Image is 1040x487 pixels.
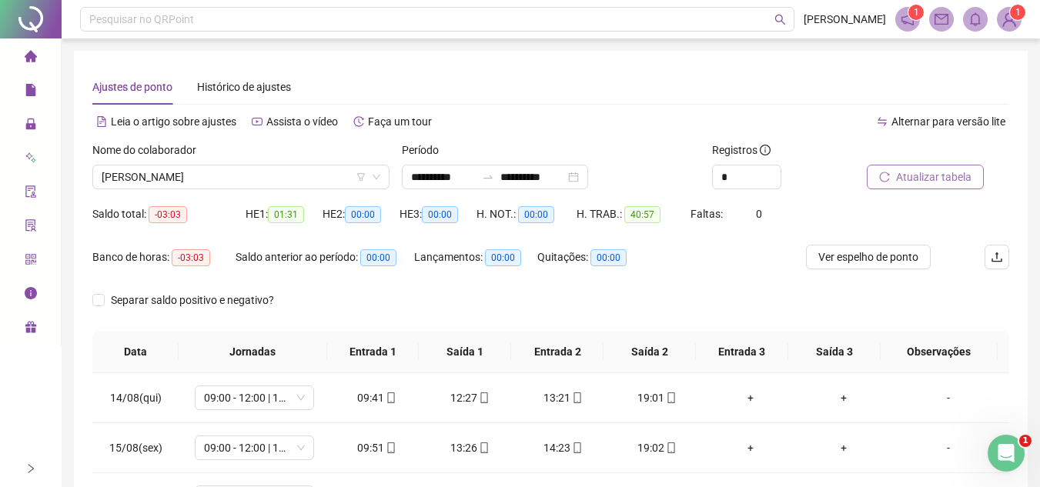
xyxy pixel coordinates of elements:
span: Alternar para versão lite [891,115,1005,128]
span: solution [25,212,37,243]
div: 14:23 [529,439,597,456]
span: home [25,43,37,74]
span: swap [877,116,888,127]
div: + [716,389,784,406]
span: 00:00 [422,206,458,223]
span: file-text [96,116,107,127]
span: audit [25,178,37,209]
span: Faça um tour [368,115,432,128]
span: mobile [384,392,396,403]
div: 13:21 [529,389,597,406]
span: AMANDA CRISTINA ARAÚJO DOS SANTOS [102,165,380,188]
span: mobile [477,442,490,453]
sup: Atualize o seu contato no menu Meus Dados [1010,5,1025,20]
th: Saída 1 [419,331,511,373]
button: Ver espelho de ponto [806,245,931,269]
div: Quitações: [537,249,652,266]
div: H. TRAB.: [577,205,691,223]
span: notification [901,12,915,26]
span: mobile [477,392,490,403]
span: 1 [1015,7,1021,18]
span: 0 [756,208,762,220]
button: Atualizar tabela [867,165,984,189]
div: 09:41 [343,389,411,406]
th: Entrada 3 [696,331,788,373]
span: right [25,463,36,474]
span: upload [991,251,1003,263]
span: Ver espelho de ponto [818,249,918,265]
div: Banco de horas: [92,249,236,266]
span: [PERSON_NAME] [804,11,886,28]
span: filter [356,172,366,182]
th: Saída 2 [604,331,696,373]
span: 1 [914,7,919,18]
span: file [25,77,37,108]
th: Observações [881,331,998,373]
div: Saldo total: [92,205,246,223]
iframe: Intercom live chat [988,435,1025,472]
span: info-circle [25,280,37,311]
div: - [903,439,994,456]
span: swap-right [482,171,494,183]
div: 09:51 [343,439,411,456]
span: gift [25,314,37,345]
div: 13:26 [436,439,504,456]
th: Data [92,331,179,373]
span: 00:00 [485,249,521,266]
span: 1 [1019,435,1032,447]
span: mobile [570,392,583,403]
span: 00:00 [590,249,627,266]
th: Saída 3 [788,331,881,373]
span: 15/08(sex) [109,442,162,454]
span: Atualizar tabela [896,168,971,185]
span: mail [935,12,948,26]
span: mobile [664,392,677,403]
label: Nome do colaborador [92,142,206,158]
span: Leia o artigo sobre ajustes [111,115,236,128]
div: 19:02 [623,439,691,456]
span: 09:00 - 12:00 | 13:00 - 18:00 [204,436,305,459]
span: Assista o vídeo [266,115,338,128]
th: Entrada 2 [511,331,604,373]
th: Entrada 1 [327,331,420,373]
div: Lançamentos: [414,249,537,266]
span: Separar saldo positivo e negativo? [105,292,280,309]
span: mobile [664,442,677,453]
div: HE 2: [323,205,400,223]
span: 09:00 - 12:00 | 13:00 - 18:00 [204,386,305,409]
div: + [716,439,784,456]
span: 00:00 [360,249,396,266]
span: reload [879,172,890,182]
span: search [774,14,786,25]
span: youtube [252,116,263,127]
span: bell [968,12,982,26]
div: + [809,439,878,456]
span: qrcode [25,246,37,277]
div: 12:27 [436,389,504,406]
span: history [353,116,364,127]
span: 01:31 [268,206,304,223]
label: Período [402,142,449,158]
span: Registros [712,142,771,158]
div: HE 1: [246,205,323,223]
span: 00:00 [518,206,554,223]
sup: 1 [908,5,924,20]
span: mobile [570,442,583,453]
span: lock [25,111,37,142]
span: -03:03 [172,249,210,266]
div: 19:01 [623,389,691,406]
span: Ajustes de ponto [92,81,172,93]
span: Observações [893,343,985,360]
span: mobile [384,442,396,453]
div: HE 3: [400,205,477,223]
div: + [809,389,878,406]
span: Faltas: [691,208,725,220]
span: 00:00 [345,206,381,223]
span: 40:57 [624,206,660,223]
span: Histórico de ajustes [197,81,291,93]
div: - [903,389,994,406]
span: -03:03 [149,206,187,223]
span: info-circle [760,145,771,155]
span: to [482,171,494,183]
span: 14/08(qui) [110,392,162,404]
